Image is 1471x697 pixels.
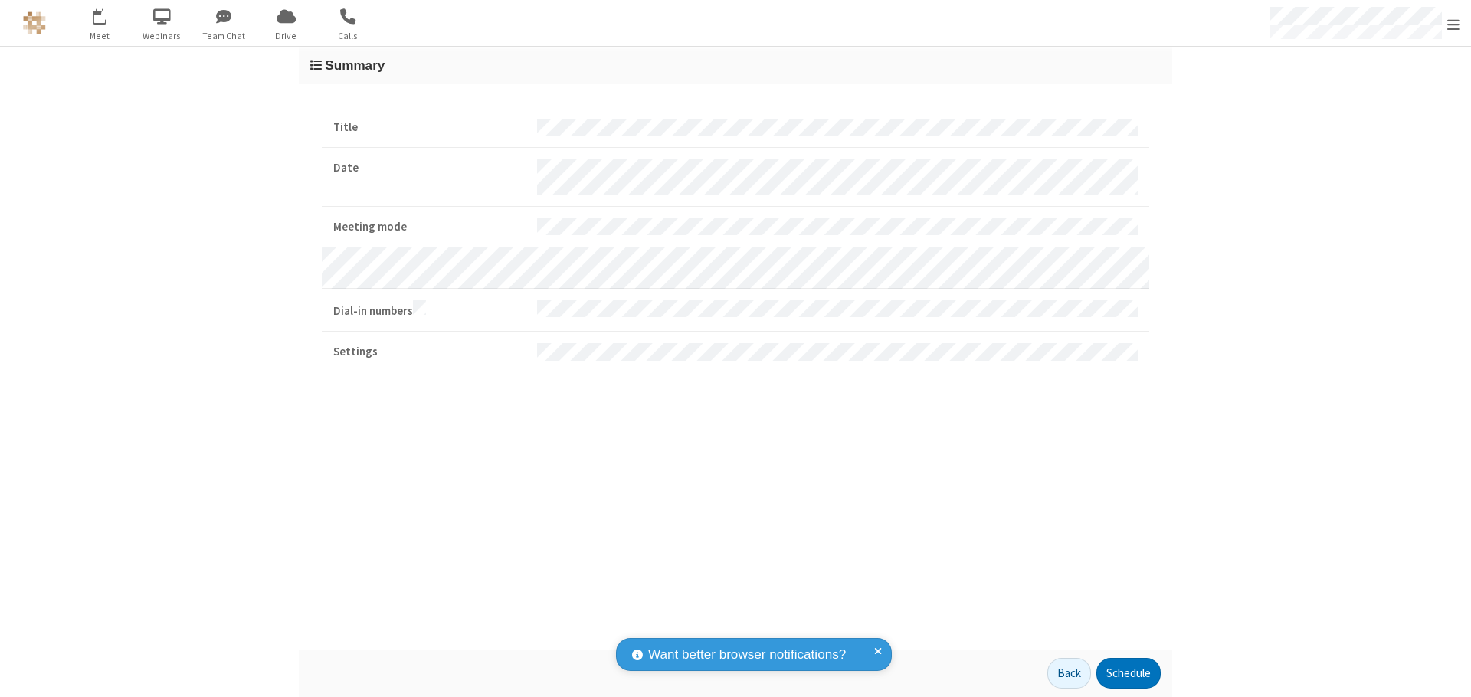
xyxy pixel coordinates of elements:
button: Schedule [1096,658,1161,689]
img: QA Selenium DO NOT DELETE OR CHANGE [23,11,46,34]
strong: Title [333,119,526,136]
span: Team Chat [195,29,253,43]
button: Back [1047,658,1091,689]
span: Want better browser notifications? [648,645,846,665]
span: Summary [325,57,385,73]
span: Webinars [133,29,191,43]
strong: Meeting mode [333,218,526,236]
iframe: Chat [1433,657,1460,686]
strong: Dial-in numbers [333,300,526,320]
span: Meet [71,29,129,43]
strong: Date [333,159,526,177]
strong: Settings [333,343,526,361]
span: Drive [257,29,315,43]
span: Calls [319,29,377,43]
div: 12 [101,8,115,20]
